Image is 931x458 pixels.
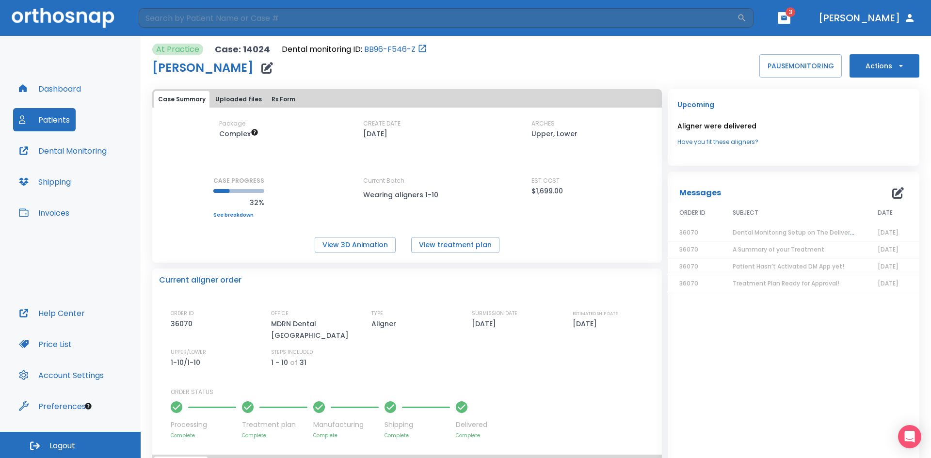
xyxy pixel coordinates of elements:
p: Upper, Lower [531,128,578,140]
p: [DATE] [363,128,387,140]
p: 32% [213,197,264,208]
a: BB96-F546-Z [364,44,416,55]
p: [DATE] [573,318,600,330]
span: [DATE] [878,245,899,253]
button: Help Center [13,301,91,325]
p: Complete [385,432,450,439]
p: $1,699.00 [531,185,563,197]
p: ARCHES [531,119,555,128]
p: Complete [456,432,487,439]
p: [DATE] [472,318,499,330]
button: Price List [13,332,78,356]
button: Rx Form [268,91,299,108]
p: UPPER/LOWER [171,348,206,357]
p: of [290,357,298,368]
p: TYPE [371,309,383,318]
p: Delivered [456,420,487,430]
div: Open Intercom Messenger [898,425,921,448]
button: Dashboard [13,77,87,100]
span: SUBJECT [733,208,758,217]
p: Dental monitoring ID: [282,44,362,55]
span: Dental Monitoring Setup on The Delivery Day [733,228,867,237]
h1: [PERSON_NAME] [152,62,254,74]
img: Orthosnap [12,8,114,28]
p: 1-10/1-10 [171,357,204,368]
input: Search by Patient Name or Case # [139,8,737,28]
p: EST COST [531,176,560,185]
button: Case Summary [154,91,209,108]
p: Aligner [371,318,400,330]
span: 36070 [679,262,698,270]
p: OFFICE [271,309,289,318]
button: Actions [850,54,919,78]
span: Patient Hasn’t Activated DM App yet! [733,262,844,270]
p: Package [219,119,245,128]
p: Upcoming [677,99,910,111]
p: STEPS INCLUDED [271,348,313,357]
span: [DATE] [878,228,899,237]
div: Tooltip anchor [84,402,93,411]
p: Manufacturing [313,420,379,430]
p: ORDER ID [171,309,193,318]
p: Complete [313,432,379,439]
span: Logout [49,441,75,451]
span: 3 [786,7,795,17]
p: Aligner were delivered [677,120,910,132]
p: Complete [242,432,307,439]
span: Treatment Plan Ready for Approval! [733,279,839,287]
a: Have you fit these aligners? [677,138,910,146]
p: 36070 [171,318,196,330]
p: Processing [171,420,236,430]
p: Current Batch [363,176,450,185]
p: Case: 14024 [215,44,270,55]
button: View 3D Animation [315,237,396,253]
div: tabs [154,91,660,108]
span: [DATE] [878,262,899,270]
p: MDRN Dental [GEOGRAPHIC_DATA] [271,318,353,341]
p: Wearing aligners 1-10 [363,189,450,201]
span: A Summary of your Treatment [733,245,824,253]
span: DATE [878,208,893,217]
button: Shipping [13,170,77,193]
p: Shipping [385,420,450,430]
span: 36070 [679,245,698,253]
p: CASE PROGRESS [213,176,264,185]
span: 36070 [679,228,698,237]
span: Up to 50 Steps (100 aligners) [219,129,258,139]
a: See breakdown [213,212,264,218]
p: 1 - 10 [271,357,288,368]
div: Open patient in dental monitoring portal [282,44,427,55]
p: At Practice [156,44,199,55]
button: PAUSEMONITORING [759,54,842,78]
button: Dental Monitoring [13,139,112,162]
p: 31 [300,357,306,368]
p: SUBMISSION DATE [472,309,517,318]
p: Complete [171,432,236,439]
button: Invoices [13,201,75,224]
span: ORDER ID [679,208,706,217]
p: ORDER STATUS [171,388,655,396]
p: ESTIMATED SHIP DATE [573,309,618,318]
button: Preferences [13,395,92,418]
p: Treatment plan [242,420,307,430]
button: [PERSON_NAME] [815,9,919,27]
button: Account Settings [13,363,110,387]
p: CREATE DATE [363,119,401,128]
span: [DATE] [878,279,899,287]
button: Patients [13,108,76,131]
p: Current aligner order [159,274,241,286]
button: Uploaded files [211,91,266,108]
p: Messages [679,187,721,199]
button: View treatment plan [411,237,499,253]
span: 36070 [679,279,698,287]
